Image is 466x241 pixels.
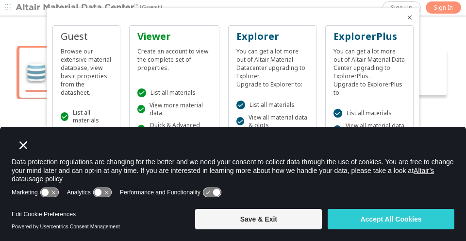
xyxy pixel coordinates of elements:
div:  [137,88,146,97]
div: View more material data [137,102,211,117]
div: View all material data & plots [236,114,308,129]
div: Explorer [236,30,308,43]
div: List all materials [137,88,211,97]
div: Browse our extensive material database, view basic properties from the datasheet. [61,43,112,97]
div: You can get a lot more out of Altair Material Datacenter upgrading to Explorer. Upgrade to Explor... [236,43,308,88]
div:  [236,117,244,126]
div: You can get a lot more out of Altair Material Data Center upgrading to ExplorerPlus. Upgrade to E... [333,43,405,97]
div:  [236,101,245,109]
div: Viewer [137,30,211,43]
button: Close [406,14,414,21]
div:  [61,112,68,121]
div: ExplorerPlus [333,30,405,43]
div: Guest [61,30,112,43]
div: List all materials [61,109,112,124]
div: List all materials [236,101,308,109]
div: List all materials [333,109,405,118]
div:  [333,109,342,118]
div:  [333,125,341,134]
div:  [137,105,145,114]
div:  [137,125,145,134]
div: View all material data & plots [333,122,405,138]
div: Quick & Advanced Search [137,121,211,137]
div: Create an account to view the complete set of properties. [137,43,211,72]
